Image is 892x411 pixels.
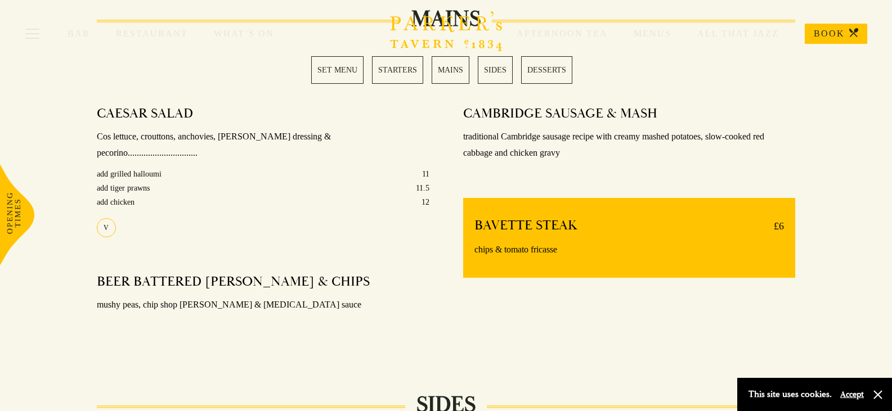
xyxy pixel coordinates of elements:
p: mushy peas, chip shop [PERSON_NAME] & [MEDICAL_DATA] sauce [97,297,429,313]
p: This site uses cookies. [748,386,832,403]
p: add chicken [97,195,135,209]
p: chips & tomato fricasse [474,242,785,258]
a: 1 / 5 [311,56,364,84]
a: 3 / 5 [432,56,469,84]
p: add grilled halloumi [97,167,162,181]
p: add tiger prawns [97,181,150,195]
h4: BAVETTE STEAK [474,217,577,235]
p: £6 [763,217,784,235]
h4: CAMBRIDGE SAUSAGE & MASH [463,105,657,122]
a: 2 / 5 [372,56,423,84]
a: 4 / 5 [478,56,513,84]
p: 11.5 [416,181,429,195]
p: 12 [422,195,429,209]
button: Close and accept [872,389,884,400]
p: Cos lettuce, crouttons, anchovies, [PERSON_NAME] dressing & pecorino............................... [97,129,429,161]
button: Accept [840,389,864,400]
p: 11 [422,167,429,181]
h4: BEER BATTERED [PERSON_NAME] & CHIPS [97,273,370,290]
a: 5 / 5 [521,56,572,84]
p: traditional Cambridge sausage recipe with creamy mashed potatoes, slow-cooked red cabbage and chi... [463,129,796,161]
div: V [97,218,116,237]
h4: CAESAR SALAD [97,105,193,122]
